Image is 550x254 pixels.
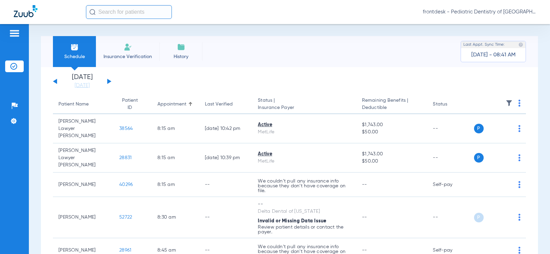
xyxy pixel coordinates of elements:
[58,101,108,108] div: Patient Name
[258,104,351,111] span: Insurance Payer
[474,213,484,222] span: P
[518,154,520,161] img: group-dot-blue.svg
[518,181,520,188] img: group-dot-blue.svg
[474,124,484,133] span: P
[119,215,132,220] span: 52722
[152,143,199,173] td: 8:15 AM
[119,248,131,253] span: 28961
[62,82,103,89] a: [DATE]
[9,29,20,37] img: hamburger-icon
[516,221,550,254] iframe: Chat Widget
[119,155,132,160] span: 28831
[362,182,367,187] span: --
[205,101,233,108] div: Last Verified
[53,114,114,143] td: [PERSON_NAME] Lawyer [PERSON_NAME]
[86,5,172,19] input: Search for patients
[506,100,513,107] img: filter.svg
[199,143,253,173] td: [DATE] 10:39 PM
[258,121,351,129] div: Active
[205,101,247,108] div: Last Verified
[518,42,523,47] img: last sync help info
[362,129,422,136] span: $50.00
[157,101,194,108] div: Appointment
[518,125,520,132] img: group-dot-blue.svg
[165,53,197,60] span: History
[152,114,199,143] td: 8:15 AM
[362,248,367,253] span: --
[53,173,114,197] td: [PERSON_NAME]
[199,114,253,143] td: [DATE] 10:42 PM
[258,225,351,234] p: Review patient details or contact the payer.
[119,126,133,131] span: 38564
[427,143,474,173] td: --
[356,95,427,114] th: Remaining Benefits |
[152,197,199,238] td: 8:30 AM
[70,43,79,51] img: Schedule
[258,208,351,215] div: Delta Dental of [US_STATE]
[14,5,37,17] img: Zuub Logo
[362,158,422,165] span: $50.00
[258,201,351,208] div: --
[124,43,132,51] img: Manual Insurance Verification
[119,97,140,111] div: Patient ID
[119,182,133,187] span: 40296
[152,173,199,197] td: 8:15 AM
[58,101,89,108] div: Patient Name
[58,53,91,60] span: Schedule
[362,104,422,111] span: Deductible
[362,215,367,220] span: --
[157,101,186,108] div: Appointment
[518,100,520,107] img: group-dot-blue.svg
[362,151,422,158] span: $1,743.00
[177,43,185,51] img: History
[101,53,154,60] span: Insurance Verification
[252,95,356,114] th: Status |
[258,219,326,223] span: Invalid or Missing Data Issue
[463,41,505,48] span: Last Appt. Sync Time:
[119,97,146,111] div: Patient ID
[474,153,484,163] span: P
[53,143,114,173] td: [PERSON_NAME] Lawyer [PERSON_NAME]
[427,95,474,114] th: Status
[258,158,351,165] div: MetLife
[258,129,351,136] div: MetLife
[427,173,474,197] td: Self-pay
[427,197,474,238] td: --
[471,52,516,58] span: [DATE] - 08:41 AM
[423,9,536,15] span: frontdesk - Pediatric Dentistry of [GEOGRAPHIC_DATA][US_STATE] ([GEOGRAPHIC_DATA])
[53,197,114,238] td: [PERSON_NAME]
[427,114,474,143] td: --
[518,214,520,221] img: group-dot-blue.svg
[362,121,422,129] span: $1,743.00
[89,9,96,15] img: Search Icon
[199,173,253,197] td: --
[199,197,253,238] td: --
[258,151,351,158] div: Active
[62,74,103,89] li: [DATE]
[258,179,351,193] p: We couldn’t pull any insurance info because they don’t have coverage on file.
